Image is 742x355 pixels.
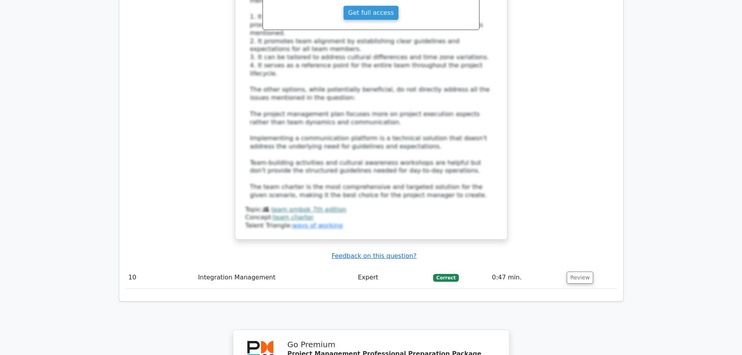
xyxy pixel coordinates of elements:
[331,252,416,260] a: Feedback on this question?
[271,206,346,213] a: team pmbok 7th edition
[245,206,497,230] div: Talent Triangle:
[343,5,399,20] a: Get full access
[567,272,593,284] button: Review
[292,222,343,229] a: ways of working
[125,267,195,289] td: 10
[433,274,458,282] span: Correct
[195,267,355,289] td: Integration Management
[245,214,497,222] div: Concept:
[489,267,564,289] td: 0:47 min.
[245,206,497,214] div: Topic:
[273,214,314,221] a: team charter
[355,267,430,289] td: Expert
